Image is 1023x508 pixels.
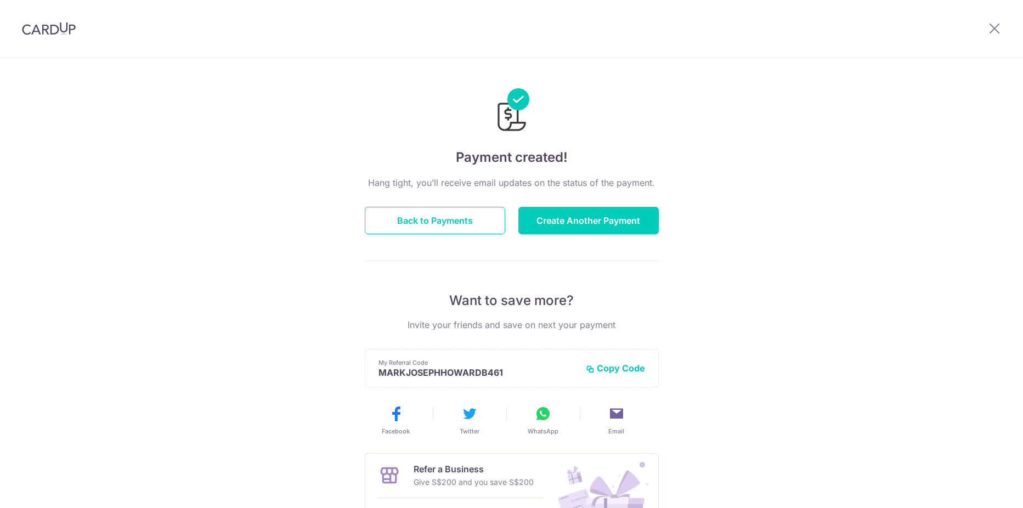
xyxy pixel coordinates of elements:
button: Create Another Payment [518,207,659,234]
h4: Payment created! [365,148,659,167]
span: Facebook [382,427,410,436]
span: Email [608,427,624,436]
button: Email [584,405,649,436]
span: WhatsApp [528,427,558,436]
button: Copy Code [586,363,645,374]
p: MARKJOSEPHHOWARDB461 [378,367,577,378]
span: Twitter [460,427,479,436]
p: Invite your friends and save on next your payment [365,318,659,331]
p: My Referral Code [378,358,577,367]
button: Back to Payments [365,207,505,234]
p: Want to save more? [365,292,659,309]
p: Refer a Business [414,462,534,476]
p: Give S$200 and you save S$200 [414,476,534,489]
img: Payments [494,88,529,134]
button: Twitter [437,405,502,436]
img: CardUp [22,22,76,35]
p: Hang tight, you’ll receive email updates on the status of the payment. [365,176,659,189]
button: Facebook [364,405,428,436]
button: WhatsApp [511,405,575,436]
